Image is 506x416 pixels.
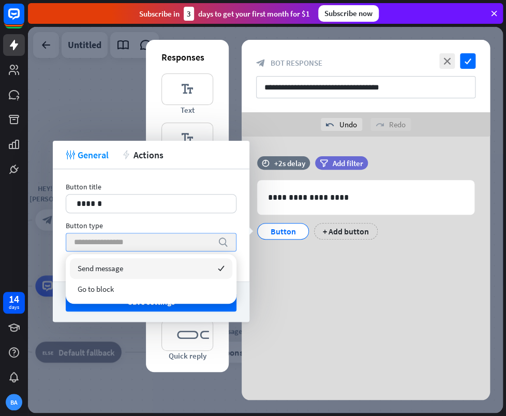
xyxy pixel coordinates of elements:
span: Bot Response [271,58,322,68]
div: 3 [184,7,194,21]
i: checked [218,265,225,272]
i: action [122,150,131,159]
i: close [439,53,455,69]
i: search [218,237,228,247]
i: filter [320,159,328,167]
div: + Add button [314,223,378,240]
div: Redo [370,118,411,131]
i: block_bot_response [256,58,265,68]
i: check [460,53,475,69]
button: Save settings [66,292,236,311]
span: Actions [133,149,163,161]
div: days [9,304,19,311]
div: Subscribe now [318,5,379,22]
i: tweak [66,150,75,159]
span: Add filter [333,158,363,168]
a: 14 days [3,292,25,314]
div: Undo [321,118,362,131]
i: undo [326,121,334,129]
div: Button type [66,221,236,230]
i: time [262,159,270,167]
div: 14 [9,294,19,304]
div: Button [266,224,300,239]
span: General [78,149,109,161]
button: Open LiveChat chat widget [8,4,39,35]
span: Send message [78,263,123,273]
div: +2s delay [274,158,305,168]
div: BA [6,394,22,410]
span: Go to block [78,284,114,294]
div: Button title [66,182,236,191]
i: redo [376,121,384,129]
div: Subscribe in days to get your first month for $1 [139,7,310,21]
